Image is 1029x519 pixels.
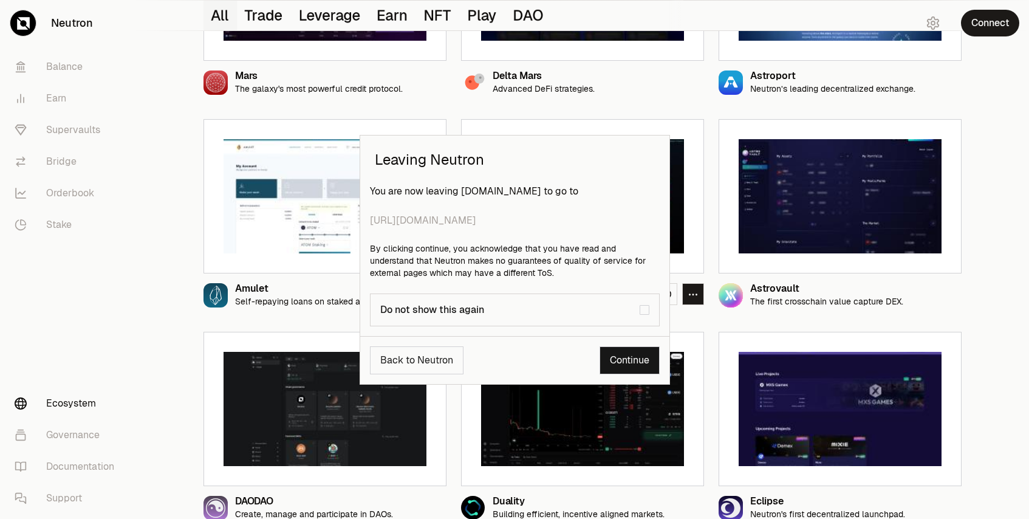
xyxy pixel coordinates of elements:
[370,346,463,374] button: Back to Neutron
[640,305,649,315] button: Do not show this again
[370,184,660,228] p: You are now leaving [DOMAIN_NAME] to go to
[360,136,669,184] h2: Leaving Neutron
[370,213,660,228] span: [URL][DOMAIN_NAME]
[380,304,640,316] div: Do not show this again
[600,346,660,374] a: Continue
[370,242,660,279] p: By clicking continue, you acknowledge that you have read and understand that Neutron makes no gua...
